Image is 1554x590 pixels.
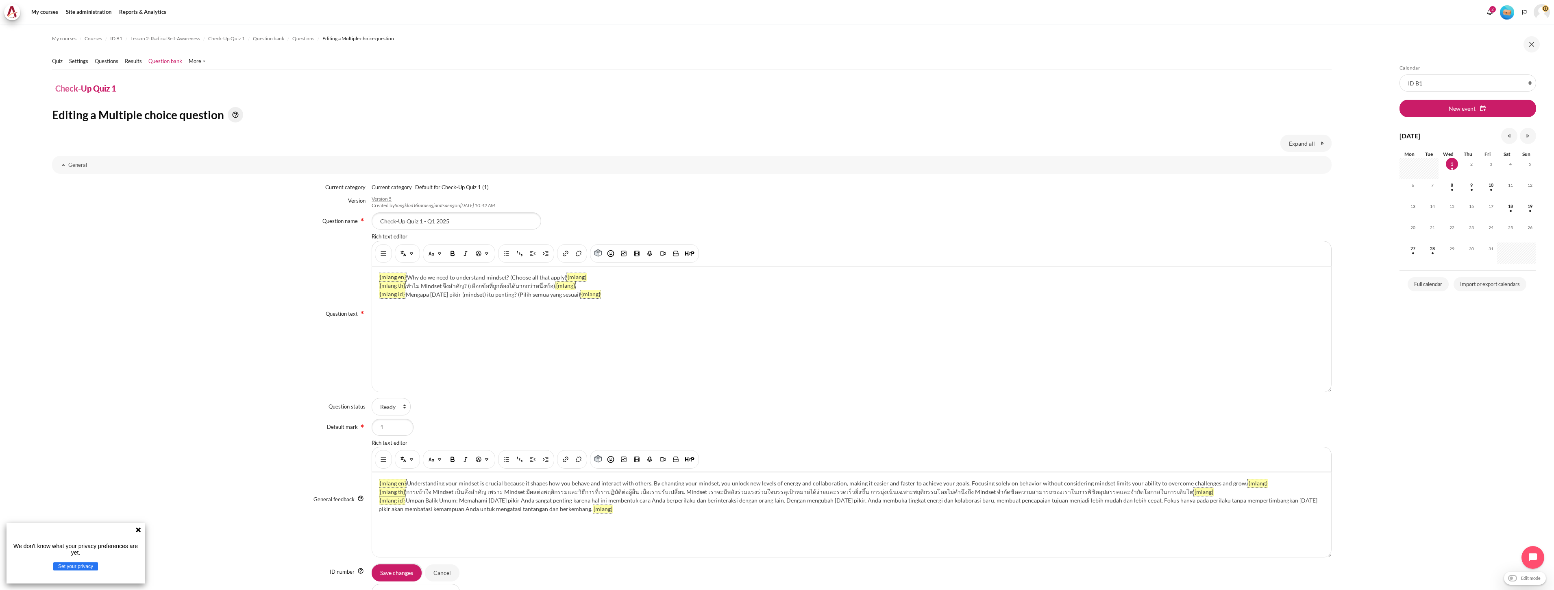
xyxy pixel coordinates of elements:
[125,57,142,66] a: Results
[1446,243,1458,255] span: 29
[1534,4,1550,20] a: User menu
[1524,221,1536,234] span: 26
[1443,151,1454,157] span: Wed
[1518,6,1530,18] button: Languages
[348,197,366,205] label: Version
[116,4,169,20] a: Reports & Analytics
[1439,158,1458,179] td: Today
[52,57,63,66] a: Quiz
[110,35,122,42] span: ID B1
[682,246,697,261] button: Insert H5P
[372,233,1328,241] div: Rich text editor
[85,34,102,44] a: Courses
[397,246,418,261] button: Multi-Language Content (v2)
[1524,158,1536,170] span: 5
[1524,200,1536,212] span: 19
[1464,151,1472,157] span: Thu
[513,452,526,467] button: Ordered list
[226,107,245,122] a: Help
[1446,158,1458,170] span: 1
[52,32,1332,45] nav: Navigation bar
[52,107,1332,122] h2: Editing a Multiple choice question
[4,4,24,20] a: Architeck Architeck
[1504,204,1517,209] a: Saturday, 18 October events
[7,6,18,18] img: Architeck
[1484,151,1491,157] span: Fri
[500,452,513,467] button: Unordered list
[459,246,472,261] button: Italic [Ctrl + i]
[460,202,495,208] em: [DATE] 10:42 AM
[1524,179,1536,191] span: 12
[395,202,455,208] em: Songklod Riraroengjaratsaeng
[377,246,390,261] button: Show/hide advanced buttons
[617,452,630,467] button: Insert or edit image
[356,495,366,502] a: Help
[1485,243,1497,255] span: 31
[148,57,182,66] a: Question bank
[372,184,412,192] label: Current category
[1399,131,1420,141] h4: [DATE]
[379,282,406,290] span: {mlang th}
[10,543,141,556] p: We don't know what your privacy preferences are yet.
[604,246,617,261] button: Emoji picker
[415,184,489,192] span: Default for Check-Up Quiz 1 (1)
[325,184,366,192] label: Current category
[592,452,604,467] button: Components for learning (c4l)
[526,452,539,467] button: Outdent
[359,217,366,222] span: Required
[669,452,682,467] button: Manage files
[1404,151,1415,157] span: Mon
[28,4,61,20] a: My courses
[292,35,314,42] span: Questions
[208,35,245,42] span: Check-Up Quiz 1
[1485,183,1497,188] a: Friday, 10 October events
[1485,200,1497,212] span: 17
[1485,158,1497,170] span: 3
[327,424,358,430] label: Default mark
[1426,179,1439,191] span: 7
[253,34,284,44] a: Question bank
[1426,221,1439,234] span: 21
[55,82,116,94] h4: Check-Up Quiz 1
[1504,151,1510,157] span: Sat
[379,290,405,298] span: {mlang id}
[1446,162,1458,166] a: Today Wednesday, 1 October
[572,452,585,467] button: Unlink
[1446,179,1458,191] span: 8
[425,564,459,581] input: Cancel
[526,246,539,261] button: Outdent
[379,273,407,281] span: {mlang en}
[1446,183,1458,188] a: Wednesday, 8 October events
[1484,6,1496,18] div: Show notification window with 2 new notifications
[52,35,76,42] span: My courses
[1399,100,1536,117] button: New event
[425,452,446,467] button: Paragraph styles
[1426,243,1439,255] span: 28
[472,452,493,467] button: Font colour
[95,57,118,66] a: Questions
[1399,65,1536,293] section: Blocks
[425,246,446,261] button: Paragraph styles
[559,246,572,261] button: Link [Ctrl + k]
[1407,243,1419,255] span: 27
[1465,183,1478,188] a: Thursday, 9 October events
[1408,277,1449,292] a: Full calendar
[292,34,314,44] a: Questions
[656,452,669,467] button: Record video
[326,310,358,317] label: Question text
[372,564,422,581] input: Save changes
[555,282,575,290] span: {mlang}
[52,34,76,44] a: My courses
[110,34,122,44] a: ID B1
[1407,179,1419,191] span: 6
[359,423,366,429] img: Required
[539,246,552,261] button: Indent
[1465,179,1478,191] span: 9
[379,496,405,505] span: {mlang id}
[1425,151,1433,157] span: Tue
[1524,204,1536,209] a: Sunday, 19 October events
[69,57,88,66] a: Settings
[1465,200,1478,212] span: 16
[379,488,406,496] span: {mlang th}
[359,216,366,223] img: Required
